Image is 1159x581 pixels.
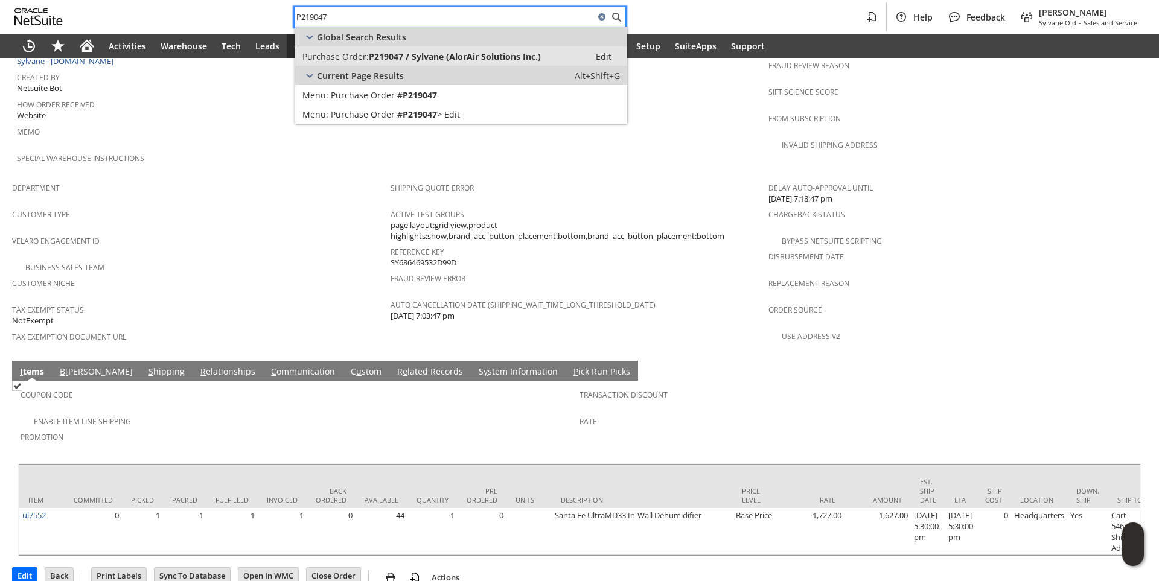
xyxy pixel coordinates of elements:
[12,332,126,342] a: Tax Exemption Document URL
[1125,363,1140,378] a: Unrolled view on
[391,300,656,310] a: Auto Cancellation Date (shipping_wait_time_long_threshold_date)
[20,366,23,377] span: I
[17,83,62,94] span: Netsuite Bot
[768,252,844,262] a: Disbursement Date
[356,508,407,555] td: 44
[295,46,627,66] a: Purchase Order:P219047 / Sylvane (AlorAir Solutions Inc.)Edit:
[17,110,46,121] span: Website
[570,366,633,379] a: Pick Run Picks
[391,220,763,242] span: page layout:grid view,product highlights:show,brand_acc_button_placement:bottom,brand_acc_button_...
[295,10,595,24] input: Search
[1122,545,1144,567] span: Oracle Guided Learning Widget. To move around, please hold and drag
[768,278,849,288] a: Replacement reason
[163,508,206,555] td: 1
[629,34,668,58] a: Setup
[22,510,46,521] a: ul7552
[302,109,328,120] span: Menu:
[255,40,279,52] span: Leads
[768,305,822,315] a: Order Source
[954,495,967,504] div: ETA
[417,495,449,504] div: Quantity
[28,495,56,504] div: Item
[12,315,54,326] span: NotExempt
[214,34,248,58] a: Tech
[1108,508,1154,555] td: Cart 5468355: Shipping Address
[34,416,131,427] a: Enable Item Line Shipping
[573,366,578,377] span: P
[17,56,117,66] a: Sylvane - [DOMAIN_NAME]
[131,495,154,504] div: Picked
[458,508,506,555] td: 0
[768,183,873,193] a: Delay Auto-Approval Until
[782,140,878,150] a: Invalid Shipping Address
[724,34,772,58] a: Support
[1011,508,1067,555] td: Headquarters
[21,432,63,442] a: Promotion
[394,366,466,379] a: Related Records
[122,508,163,555] td: 1
[287,34,360,58] a: Opportunities
[331,109,403,120] span: Purchase Order #
[51,39,65,53] svg: Shortcuts
[920,477,936,504] div: Est. Ship Date
[985,486,1002,504] div: Ship Cost
[14,8,63,25] svg: logo
[109,40,146,52] span: Activities
[782,331,840,341] a: Use Address V2
[403,109,437,120] span: P219047
[316,486,346,504] div: Back Ordered
[57,366,136,379] a: B[PERSON_NAME]
[437,109,460,120] span: > Edit
[675,40,717,52] span: SuiteApps
[403,89,437,101] span: P219047
[356,366,362,377] span: u
[206,508,258,555] td: 1
[976,508,1011,555] td: 0
[391,183,474,193] a: Shipping Quote Error
[561,495,724,504] div: Description
[579,390,668,400] a: Transaction Discount
[403,366,407,377] span: e
[1067,508,1108,555] td: Yes
[552,508,733,555] td: Santa Fe UltraMD33 In-Wall Dehumidifier
[17,366,47,379] a: Items
[200,366,206,377] span: R
[271,366,276,377] span: C
[1117,495,1145,504] div: Ship To
[145,366,188,379] a: Shipping
[845,508,911,555] td: 1,627.00
[1076,486,1099,504] div: Down. Ship
[302,51,369,62] span: Purchase Order:
[331,89,403,101] span: Purchase Order #
[1079,18,1081,27] span: -
[267,495,298,504] div: Invoiced
[778,508,845,555] td: 1,727.00
[365,495,398,504] div: Available
[25,262,104,273] a: Business Sales Team
[575,70,620,81] span: Alt+Shift+G
[12,305,84,315] a: Tax Exempt Status
[60,366,65,377] span: B
[1039,18,1076,27] span: Sylvane Old
[65,508,122,555] td: 0
[742,486,769,504] div: Price Level
[391,247,444,257] a: Reference Key
[43,34,72,58] div: Shortcuts
[913,11,933,23] span: Help
[17,153,144,164] a: Special Warehouse Instructions
[72,34,101,58] a: Home
[12,183,60,193] a: Department
[101,34,153,58] a: Activities
[74,495,113,504] div: Committed
[966,11,1005,23] span: Feedback
[197,366,258,379] a: Relationships
[768,193,832,205] span: [DATE] 7:18:47 pm
[407,508,458,555] td: 1
[945,508,976,555] td: [DATE] 5:30:00 pm
[148,366,153,377] span: S
[302,89,328,101] span: Menu:
[216,495,249,504] div: Fulfilled
[583,49,625,63] a: Edit:
[391,257,456,268] span: SY686469532D99D
[12,236,100,246] a: Velaro Engagement ID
